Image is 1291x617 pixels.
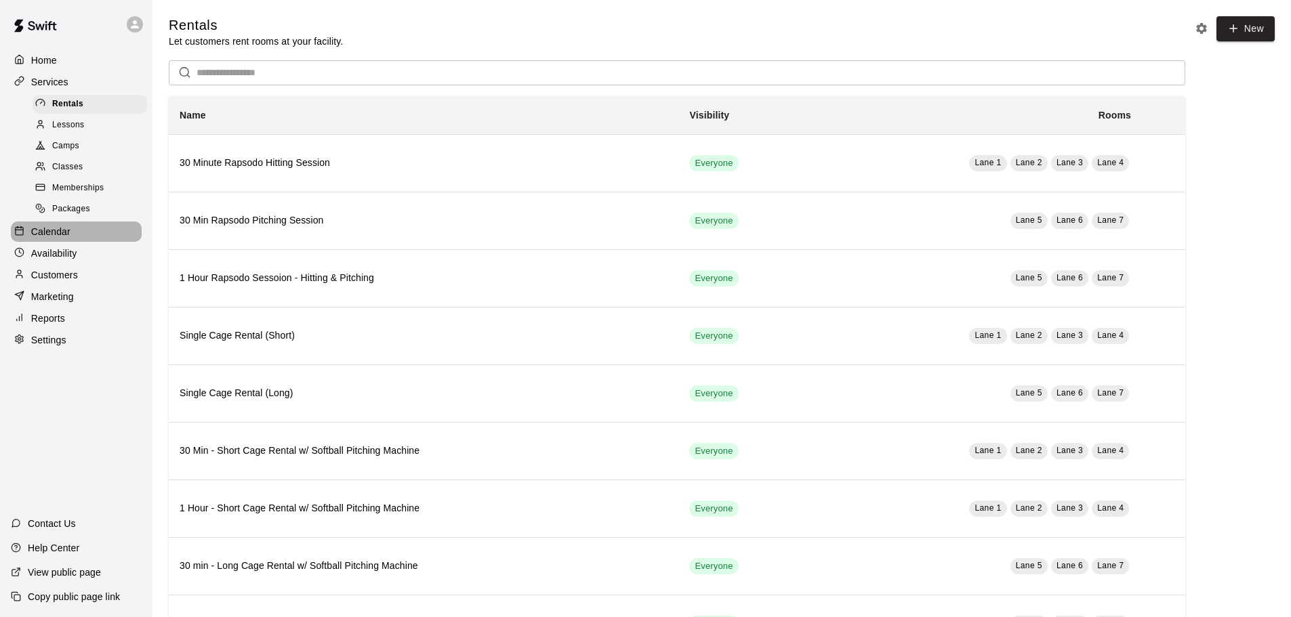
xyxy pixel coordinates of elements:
span: Lane 3 [1057,158,1083,167]
div: Camps [33,137,147,156]
span: Lane 6 [1057,388,1083,398]
p: Reports [31,312,65,325]
p: Services [31,75,68,89]
h6: 1 Hour Rapsodo Sessoion - Hitting & Pitching [180,271,668,286]
span: Lane 4 [1097,446,1124,455]
span: Everyone [689,157,738,170]
span: Memberships [52,182,104,195]
span: Everyone [689,445,738,458]
span: Lane 4 [1097,331,1124,340]
span: Lane 5 [1016,273,1042,282]
span: Lane 3 [1057,331,1083,340]
h6: Single Cage Rental (Short) [180,328,668,343]
span: Lane 3 [1057,503,1083,513]
span: Lane 4 [1097,503,1124,513]
span: Everyone [689,272,738,285]
h6: Single Cage Rental (Long) [180,386,668,401]
span: Lane 7 [1097,273,1124,282]
span: Lane 2 [1016,446,1042,455]
p: Availability [31,247,77,260]
a: Calendar [11,221,142,242]
span: Lane 1 [975,503,1001,513]
a: Reports [11,308,142,328]
a: Customers [11,265,142,285]
span: Lane 2 [1016,331,1042,340]
span: Lane 7 [1097,388,1124,398]
a: Settings [11,330,142,350]
span: Lessons [52,119,85,132]
p: Customers [31,268,78,282]
span: Lane 1 [975,446,1001,455]
span: Lane 2 [1016,158,1042,167]
p: Settings [31,333,66,347]
span: Lane 7 [1097,215,1124,225]
a: Home [11,50,142,70]
h6: 1 Hour - Short Cage Rental w/ Softball Pitching Machine [180,501,668,516]
h6: 30 Min Rapsodo Pitching Session [180,213,668,228]
p: Marketing [31,290,74,303]
span: Everyone [689,560,738,573]
span: Lane 6 [1057,215,1083,225]
span: Lane 7 [1097,561,1124,570]
div: This service is visible to all of your customers [689,385,738,402]
p: View public page [28,566,101,579]
div: Lessons [33,116,147,135]
span: Everyone [689,330,738,343]
a: Services [11,72,142,92]
button: Rental settings [1191,18,1212,39]
span: Lane 3 [1057,446,1083,455]
span: Lane 2 [1016,503,1042,513]
div: This service is visible to all of your customers [689,443,738,459]
div: This service is visible to all of your customers [689,501,738,517]
a: Classes [33,157,152,178]
span: Lane 1 [975,331,1001,340]
span: Lane 5 [1016,388,1042,398]
a: Packages [33,199,152,220]
p: Contact Us [28,517,76,530]
div: This service is visible to all of your customers [689,558,738,574]
p: Let customers rent rooms at your facility. [169,35,343,48]
span: Lane 4 [1097,158,1124,167]
div: Packages [33,200,147,219]
span: Everyone [689,503,738,515]
div: This service is visible to all of your customers [689,270,738,286]
h6: 30 min - Long Cage Rental w/ Softball Pitching Machine [180,559,668,574]
h5: Rentals [169,16,343,35]
p: Home [31,54,57,67]
span: Classes [52,161,83,174]
div: This service is visible to all of your customers [689,328,738,344]
span: Everyone [689,215,738,228]
div: Marketing [11,286,142,307]
p: Help Center [28,541,79,555]
span: Rentals [52,98,83,111]
span: Camps [52,140,79,153]
a: Availability [11,243,142,263]
div: This service is visible to all of your customers [689,213,738,229]
a: Camps [33,136,152,157]
span: Packages [52,203,90,216]
a: New [1216,16,1275,41]
div: Memberships [33,179,147,198]
b: Name [180,110,206,121]
div: This service is visible to all of your customers [689,155,738,171]
div: Classes [33,158,147,177]
span: Everyone [689,387,738,400]
a: Memberships [33,178,152,199]
h6: 30 Minute Rapsodo Hitting Session [180,156,668,171]
p: Calendar [31,225,70,238]
a: Lessons [33,114,152,135]
span: Lane 5 [1016,561,1042,570]
b: Visibility [689,110,729,121]
b: Rooms [1099,110,1131,121]
a: Rentals [33,93,152,114]
span: Lane 6 [1057,561,1083,570]
p: Copy public page link [28,590,120,603]
h6: 30 Min - Short Cage Rental w/ Softball Pitching Machine [180,444,668,459]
